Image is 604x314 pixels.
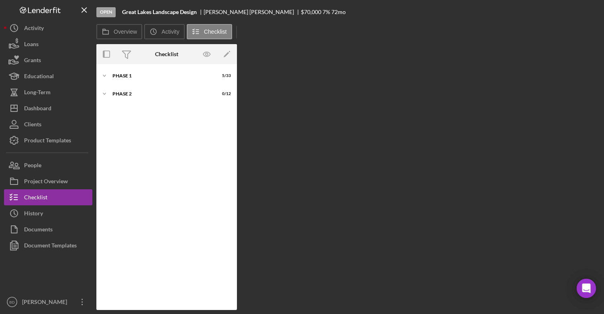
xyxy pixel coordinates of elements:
button: Checklist [4,189,92,205]
span: $70,000 [301,8,321,15]
div: Open Intercom Messenger [577,279,596,298]
button: Project Overview [4,173,92,189]
div: 7 % [322,9,330,15]
div: Document Templates [24,237,77,255]
div: Loans [24,36,39,54]
button: Dashboard [4,100,92,116]
div: People [24,157,41,175]
button: Long-Term [4,84,92,100]
div: 0 / 12 [216,91,231,96]
div: Checklist [155,51,178,57]
div: Open [96,7,116,17]
div: 72 mo [331,9,346,15]
button: Clients [4,116,92,132]
button: Checklist [187,24,232,39]
button: Grants [4,52,92,68]
button: Activity [144,24,184,39]
button: Document Templates [4,237,92,253]
button: Product Templates [4,132,92,148]
button: BD[PERSON_NAME] [4,294,92,310]
div: Clients [24,116,41,134]
div: [PERSON_NAME] [20,294,72,312]
text: BD [9,300,14,304]
div: 5 / 33 [216,73,231,78]
b: Great Lakes Landscape Design [122,9,197,15]
div: Project Overview [24,173,68,191]
div: Checklist [24,189,47,207]
div: Educational [24,68,54,86]
div: Documents [24,221,53,239]
button: Loans [4,36,92,52]
div: Grants [24,52,41,70]
div: Dashboard [24,100,51,118]
button: Educational [4,68,92,84]
div: Activity [24,20,44,38]
button: History [4,205,92,221]
label: Overview [114,28,137,35]
div: Phase 1 [112,73,211,78]
button: Activity [4,20,92,36]
label: Activity [161,28,179,35]
button: Documents [4,221,92,237]
div: Long-Term [24,84,51,102]
div: Phase 2 [112,91,211,96]
button: People [4,157,92,173]
button: Overview [96,24,142,39]
div: [PERSON_NAME] [PERSON_NAME] [204,9,301,15]
div: History [24,205,43,223]
div: Product Templates [24,132,71,150]
label: Checklist [204,28,227,35]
